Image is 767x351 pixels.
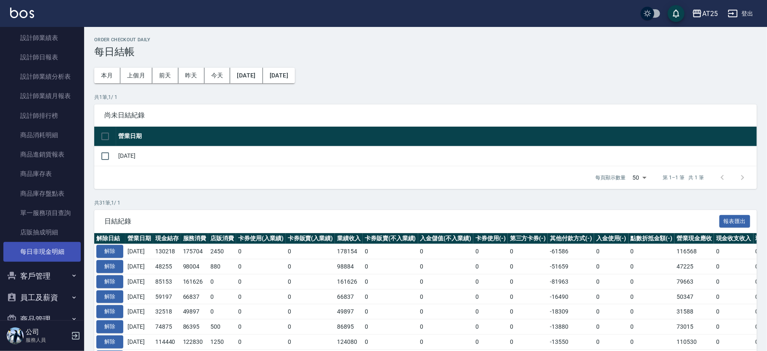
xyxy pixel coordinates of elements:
th: 店販消費 [208,233,236,244]
a: 設計師日報表 [3,48,81,67]
td: 0 [473,289,508,304]
th: 現金收支收入 [714,233,754,244]
td: 59197 [153,289,181,304]
a: 店販抽成明細 [3,223,81,242]
td: 0 [286,304,335,319]
th: 其他付款方式(-) [548,233,594,244]
td: 0 [629,244,675,259]
td: 0 [363,259,418,274]
td: 0 [714,244,754,259]
td: [DATE] [125,274,153,289]
td: 500 [208,319,236,335]
button: 昨天 [178,68,204,83]
td: 47225 [674,259,714,274]
td: 85153 [153,274,181,289]
button: [DATE] [263,68,295,83]
td: 0 [473,274,508,289]
a: 設計師排行榜 [3,106,81,125]
td: 79663 [674,274,714,289]
td: -61586 [548,244,594,259]
button: save [668,5,685,22]
td: 130218 [153,244,181,259]
td: 0 [418,319,474,335]
td: 0 [629,304,675,319]
button: AT25 [689,5,721,22]
a: 商品消耗明細 [3,125,81,145]
th: 營業日期 [125,233,153,244]
p: 每頁顯示數量 [596,174,626,181]
td: 161626 [181,274,209,289]
th: 服務消費 [181,233,209,244]
td: 0 [286,289,335,304]
td: 0 [418,274,474,289]
th: 卡券販賣(不入業績) [363,233,418,244]
td: 0 [236,244,286,259]
td: 0 [418,304,474,319]
p: 共 1 筆, 1 / 1 [94,93,757,101]
td: 32518 [153,304,181,319]
th: 入金使用(-) [594,233,629,244]
td: 49897 [335,304,363,319]
td: 0 [508,274,548,289]
td: 0 [208,304,236,319]
button: 上個月 [120,68,152,83]
td: 175704 [181,244,209,259]
td: 0 [236,319,286,335]
td: 0 [714,274,754,289]
th: 卡券使用(入業績) [236,233,286,244]
td: -18309 [548,304,594,319]
button: 解除 [96,245,123,258]
td: 49897 [181,304,209,319]
a: 商品進銷貨報表 [3,145,81,164]
td: 31588 [674,304,714,319]
td: -51659 [548,259,594,274]
td: 0 [418,334,474,349]
th: 現金結存 [153,233,181,244]
td: 110530 [674,334,714,349]
button: 解除 [96,335,123,348]
button: 解除 [96,320,123,333]
h5: 公司 [26,328,69,336]
td: 0 [286,259,335,274]
a: 設計師業績分析表 [3,67,81,86]
td: 0 [508,244,548,259]
p: 共 31 筆, 1 / 1 [94,199,757,207]
td: 0 [286,244,335,259]
th: 解除日結 [94,233,125,244]
td: 98004 [181,259,209,274]
img: Logo [10,8,34,18]
td: 0 [594,334,629,349]
button: 解除 [96,305,123,318]
td: 0 [236,334,286,349]
td: 0 [594,274,629,289]
span: 尚未日結紀錄 [104,111,747,120]
td: 114440 [153,334,181,349]
td: 0 [629,274,675,289]
a: 設計師業績表 [3,28,81,48]
a: 商品庫存表 [3,164,81,183]
th: 卡券使用(-) [473,233,508,244]
td: 0 [363,274,418,289]
td: 0 [629,319,675,335]
td: 86895 [335,319,363,335]
td: -81963 [548,274,594,289]
td: 0 [629,334,675,349]
td: 0 [714,334,754,349]
button: [DATE] [230,68,263,83]
img: Person [7,327,24,344]
td: 0 [208,274,236,289]
a: 設計師業績月報表 [3,86,81,106]
td: 0 [594,259,629,274]
td: [DATE] [125,334,153,349]
th: 業績收入 [335,233,363,244]
td: [DATE] [125,289,153,304]
td: 0 [363,319,418,335]
td: 0 [363,334,418,349]
td: 0 [363,304,418,319]
td: 0 [714,259,754,274]
p: 第 1–1 筆 共 1 筆 [663,174,704,181]
td: 2450 [208,244,236,259]
td: 0 [473,304,508,319]
th: 第三方卡券(-) [508,233,548,244]
a: 報表匯出 [719,217,751,225]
